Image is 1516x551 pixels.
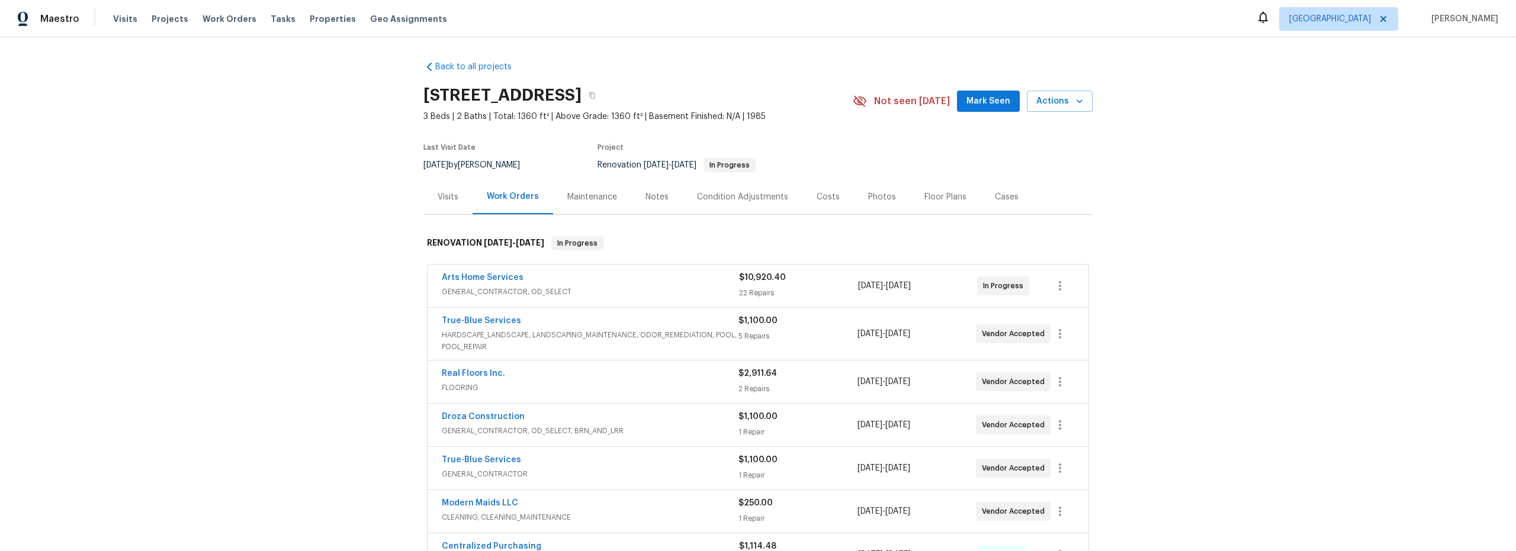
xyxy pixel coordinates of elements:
div: by [PERSON_NAME] [423,158,534,172]
span: [DATE] [885,421,910,429]
span: 3 Beds | 2 Baths | Total: 1360 ft² | Above Grade: 1360 ft² | Basement Finished: N/A | 1985 [423,111,853,123]
span: Project [598,144,624,151]
span: [DATE] [885,464,910,472]
a: Real Floors Inc. [442,369,505,378]
span: Vendor Accepted [982,328,1049,340]
div: Floor Plans [924,191,966,203]
span: $1,100.00 [738,456,778,464]
span: $1,114.48 [739,542,776,550]
a: Modern Maids LLC [442,499,518,507]
span: FLOORING [442,382,738,394]
span: - [858,280,911,292]
span: Tasks [271,15,296,23]
div: 5 Repairs [738,330,857,342]
span: $10,920.40 [739,273,786,282]
a: Droza Construction [442,413,525,421]
h6: RENOVATION [427,236,544,250]
div: 1 Repair [738,469,857,481]
span: - [857,462,910,474]
span: [DATE] [885,378,910,386]
span: [PERSON_NAME] [1427,13,1498,25]
span: $250.00 [738,499,773,507]
span: Actions [1036,94,1083,109]
span: GENERAL_CONTRACTOR, OD_SELECT [442,286,739,298]
span: [DATE] [857,421,882,429]
div: Photos [868,191,896,203]
span: $1,100.00 [738,317,778,325]
span: [DATE] [886,282,911,290]
span: $1,100.00 [738,413,778,421]
span: [DATE] [885,330,910,338]
span: - [857,505,910,517]
span: Not seen [DATE] [874,95,950,107]
h2: [STREET_ADDRESS] [423,89,582,101]
a: Arts Home Services [442,273,523,282]
span: - [644,161,696,169]
span: [DATE] [857,330,882,338]
span: Projects [152,13,188,25]
div: 1 Repair [738,513,857,524]
span: Last Visit Date [423,144,476,151]
span: - [484,239,544,247]
button: Mark Seen [957,91,1020,112]
a: True-Blue Services [442,317,521,325]
span: [GEOGRAPHIC_DATA] [1289,13,1371,25]
span: GENERAL_CONTRACTOR, OD_SELECT, BRN_AND_LRR [442,425,738,437]
div: 1 Repair [738,426,857,438]
div: RENOVATION [DATE]-[DATE]In Progress [423,224,1093,262]
span: Maestro [40,13,79,25]
span: Work Orders [203,13,256,25]
div: Cases [995,191,1019,203]
span: In Progress [705,162,754,169]
span: - [857,376,910,388]
a: Back to all projects [423,61,537,73]
a: True-Blue Services [442,456,521,464]
span: Renovation [598,161,756,169]
div: Work Orders [487,191,539,202]
div: Costs [817,191,840,203]
span: Properties [310,13,356,25]
span: [DATE] [857,507,882,515]
span: CLEANING, CLEANING_MAINTENANCE [442,511,738,523]
div: Maintenance [567,191,617,203]
span: [DATE] [857,378,882,386]
span: Vendor Accepted [982,505,1049,517]
span: HARDSCAPE_LANDSCAPE, LANDSCAPING_MAINTENANCE, ODOR_REMEDIATION, POOL, POOL_REPAIR [442,329,738,353]
div: Visits [438,191,458,203]
div: Condition Adjustments [697,191,788,203]
a: Centralized Purchasing [442,542,541,550]
span: [DATE] [857,464,882,472]
span: [DATE] [885,507,910,515]
span: In Progress [553,237,602,249]
span: - [857,419,910,431]
div: 22 Repairs [739,287,858,299]
span: $2,911.64 [738,369,777,378]
span: [DATE] [672,161,696,169]
span: Mark Seen [966,94,1010,109]
div: Notes [645,191,669,203]
span: [DATE] [484,239,512,247]
button: Actions [1027,91,1093,112]
span: Geo Assignments [370,13,447,25]
span: [DATE] [644,161,669,169]
span: Visits [113,13,137,25]
span: Vendor Accepted [982,419,1049,431]
span: In Progress [983,280,1028,292]
div: 2 Repairs [738,383,857,395]
span: [DATE] [516,239,544,247]
span: [DATE] [858,282,883,290]
button: Copy Address [582,85,603,106]
span: - [857,328,910,340]
span: Vendor Accepted [982,462,1049,474]
span: [DATE] [423,161,448,169]
span: GENERAL_CONTRACTOR [442,468,738,480]
span: Vendor Accepted [982,376,1049,388]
